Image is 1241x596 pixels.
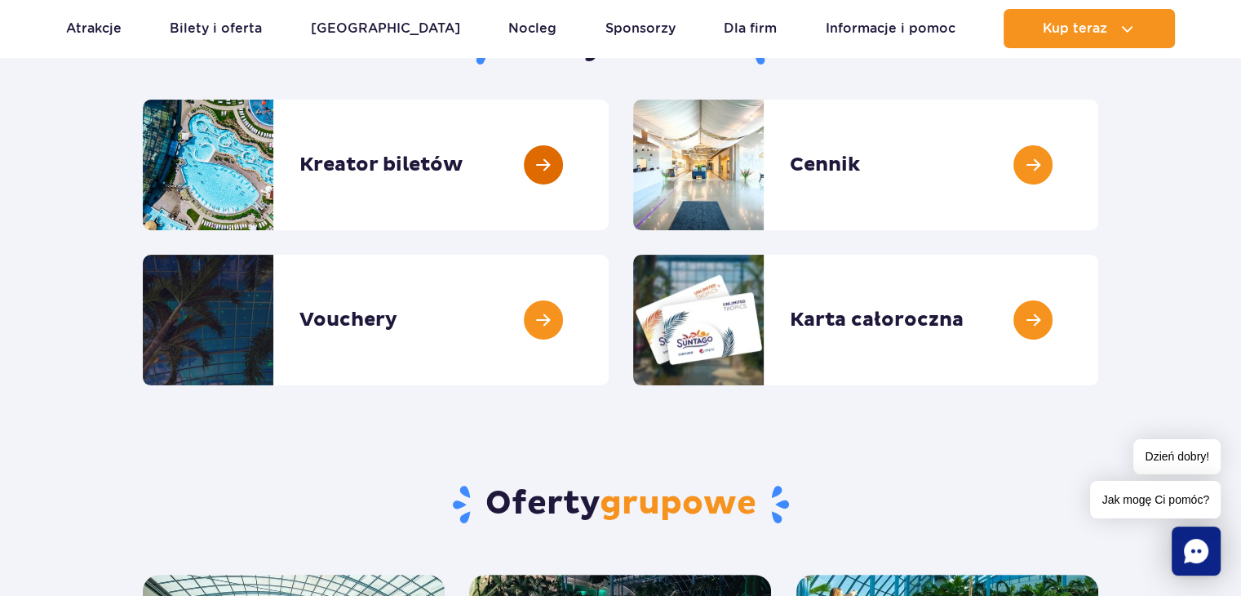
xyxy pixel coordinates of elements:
[311,9,460,48] a: [GEOGRAPHIC_DATA]
[508,9,556,48] a: Nocleg
[1133,439,1221,474] span: Dzień dobry!
[724,9,777,48] a: Dla firm
[1043,21,1107,36] span: Kup teraz
[143,483,1098,526] h2: Oferty
[170,9,262,48] a: Bilety i oferta
[1004,9,1175,48] button: Kup teraz
[1090,481,1221,518] span: Jak mogę Ci pomóc?
[605,9,676,48] a: Sponsorzy
[1172,527,1221,576] div: Chat
[826,9,955,48] a: Informacje i pomoc
[66,9,122,48] a: Atrakcje
[600,483,756,524] span: grupowe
